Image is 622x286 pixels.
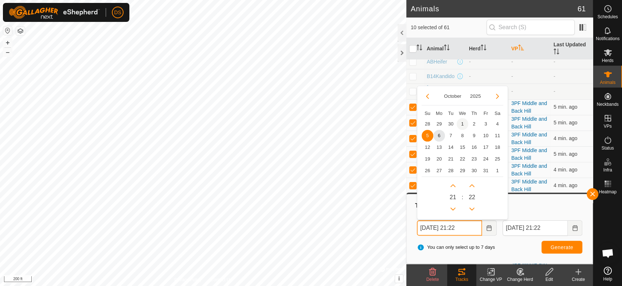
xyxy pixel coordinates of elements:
[417,244,495,251] span: You can only select up to 7 days
[508,38,551,60] th: VP
[553,135,577,141] span: Oct 6, 2025, 9:17 PM
[3,26,12,35] button: Reset Map
[457,165,468,177] td: 29
[596,102,618,107] span: Neckbands
[553,104,577,110] span: Oct 6, 2025, 9:17 PM
[174,277,202,283] a: Privacy Policy
[603,277,612,281] span: Help
[445,142,457,153] span: 14
[600,80,615,85] span: Animals
[425,111,430,116] span: Su
[553,120,577,125] span: Oct 6, 2025, 9:17 PM
[480,153,492,165] td: 24
[468,142,480,153] td: 16
[3,38,12,47] button: +
[436,111,442,116] span: Mo
[480,130,492,142] td: 10
[467,92,484,100] button: Choose Year
[597,15,618,19] span: Schedules
[511,88,513,94] app-display-virtual-paddock-transition: -
[426,277,439,282] span: Delete
[492,118,503,130] span: 4
[210,277,232,283] a: Contact Us
[450,193,456,202] span: 21
[457,130,468,142] td: 8
[597,242,619,264] div: Open chat
[414,201,585,210] div: Tracks
[459,111,466,116] span: We
[422,153,433,165] span: 19
[468,118,480,130] span: 2
[433,165,445,177] span: 27
[486,20,575,35] input: Search (S)
[114,9,121,16] span: DS
[16,27,25,35] button: Map Layers
[553,182,577,188] span: Oct 6, 2025, 9:17 PM
[466,38,508,60] th: Herd
[602,58,613,63] span: Herds
[553,167,577,173] span: Oct 6, 2025, 9:17 PM
[480,165,492,177] td: 31
[422,165,433,177] td: 26
[551,244,573,250] span: Generate
[596,36,619,41] span: Notifications
[480,118,492,130] td: 3
[593,264,622,284] a: Help
[445,130,457,142] span: 7
[457,118,468,130] span: 1
[481,46,486,51] p-sorticon: Activate to sort
[427,58,447,66] span: ABHeifer
[447,203,459,215] p-button: Previous Hour
[492,142,503,153] td: 18
[424,38,466,60] th: Animal
[553,88,555,94] span: -
[469,193,475,202] span: 22
[482,220,497,236] button: Choose Date
[502,213,582,220] label: To
[433,118,445,130] td: 29
[462,193,463,202] span: :
[553,151,577,157] span: Oct 6, 2025, 9:17 PM
[447,180,459,192] p-button: Next Hour
[492,153,503,165] span: 25
[518,46,524,51] p-sorticon: Activate to sort
[553,59,555,65] span: -
[466,203,478,215] p-button: Previous Minute
[480,142,492,153] span: 17
[422,130,433,142] span: 5
[471,111,477,116] span: Th
[466,180,478,192] p-button: Next Minute
[457,142,468,153] td: 15
[511,59,513,65] app-display-virtual-paddock-transition: -
[484,111,488,116] span: Fr
[541,241,582,254] button: Generate
[395,275,403,283] button: i
[492,130,503,142] td: 11
[468,153,480,165] span: 23
[433,130,445,142] span: 6
[599,190,617,194] span: Heatmap
[445,153,457,165] td: 21
[511,100,547,114] a: 3PF Middle and Back Hill
[441,92,464,100] button: Choose Month
[551,38,593,60] th: Last Updated
[433,142,445,153] td: 13
[492,165,503,177] td: 1
[422,142,433,153] td: 12
[468,165,480,177] td: 30
[422,118,433,130] span: 28
[445,165,457,177] td: 28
